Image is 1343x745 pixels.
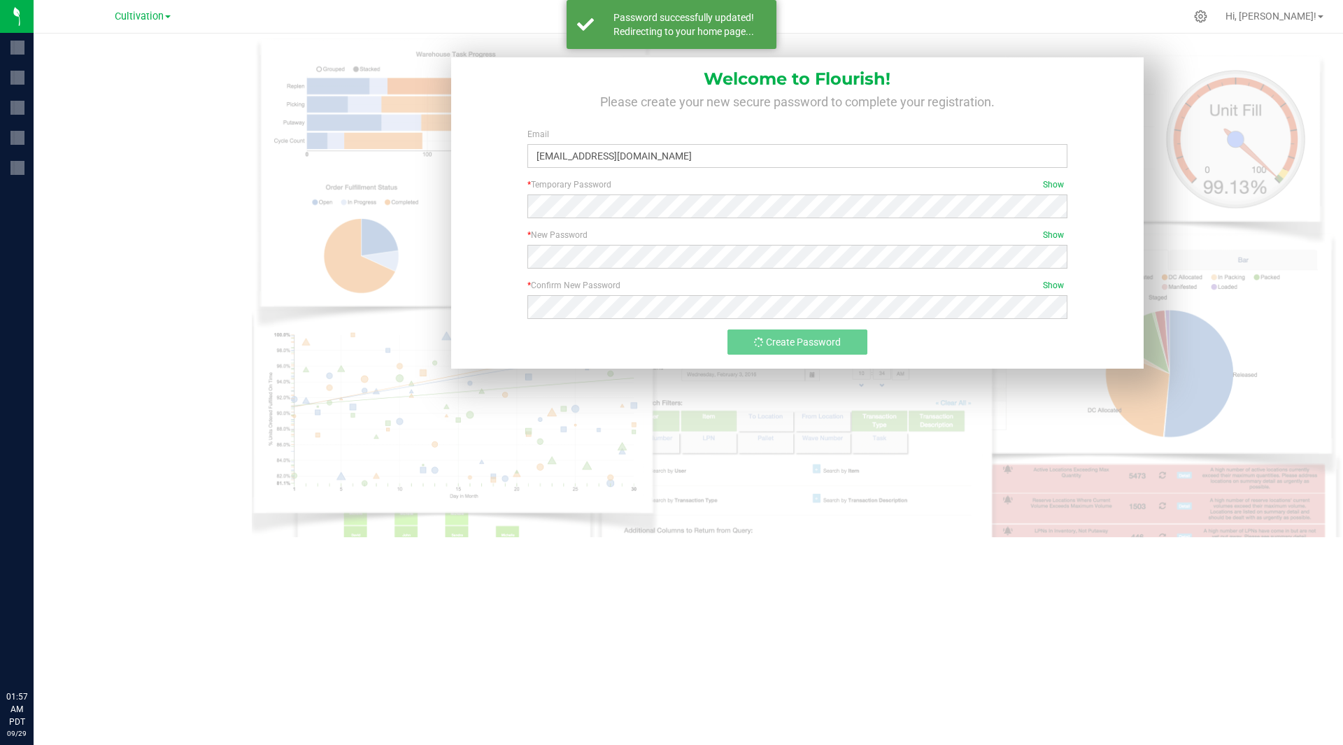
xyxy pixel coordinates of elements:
label: Temporary Password [527,178,1067,191]
div: Password successfully updated! Redirecting to your home page... [602,10,766,38]
span: Show [1043,279,1064,292]
div: Manage settings [1192,10,1209,23]
span: Show [1043,229,1064,241]
label: Confirm New Password [527,279,1067,292]
span: Please create your new secure password to complete your registration. [600,94,995,109]
p: 01:57 AM PDT [6,690,27,728]
label: Email [527,128,1067,141]
button: Create Password [727,329,867,355]
span: Create Password [766,336,841,348]
span: Hi, [PERSON_NAME]! [1225,10,1316,22]
iframe: Resource center unread badge [41,631,58,648]
label: New Password [527,229,1067,241]
p: 09/29 [6,728,27,739]
iframe: Resource center [14,633,56,675]
h1: Welcome to Flourish! [471,57,1123,88]
span: Show [1043,178,1064,191]
span: Cultivation [115,10,164,22]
